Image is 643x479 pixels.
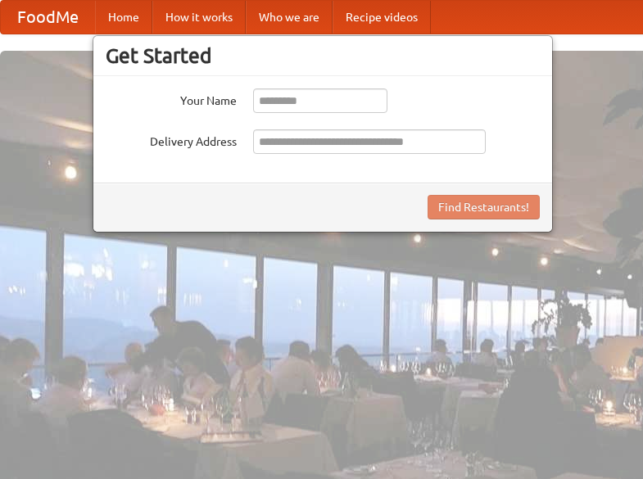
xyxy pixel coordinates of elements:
[1,1,95,34] a: FoodMe
[246,1,333,34] a: Who we are
[428,195,540,219] button: Find Restaurants!
[152,1,246,34] a: How it works
[333,1,431,34] a: Recipe videos
[95,1,152,34] a: Home
[106,129,237,150] label: Delivery Address
[106,43,540,68] h3: Get Started
[106,88,237,109] label: Your Name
